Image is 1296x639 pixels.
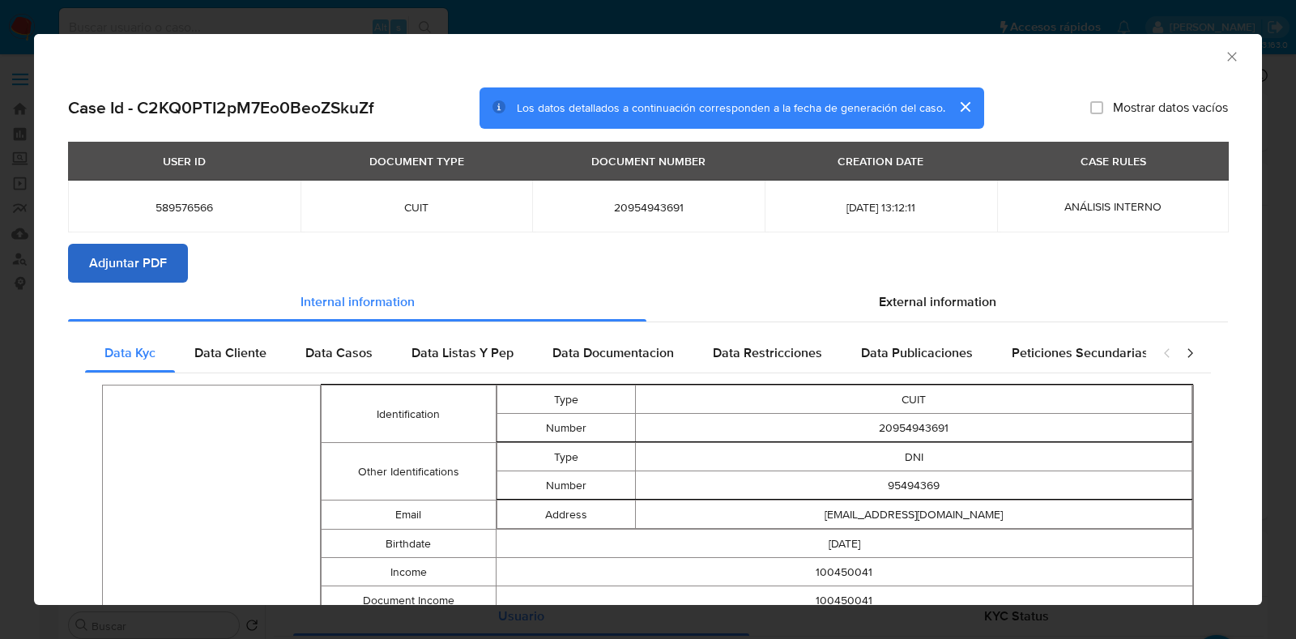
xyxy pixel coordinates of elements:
[1224,49,1238,63] button: Cerrar ventana
[322,586,496,615] td: Document Income
[879,292,996,311] span: External information
[496,530,1193,558] td: [DATE]
[582,147,715,175] div: DOCUMENT NUMBER
[636,386,1192,414] td: CUIT
[496,586,1193,615] td: 100450041
[89,245,167,281] span: Adjuntar PDF
[322,501,496,530] td: Email
[68,244,188,283] button: Adjuntar PDF
[322,443,496,501] td: Other Identifications
[360,147,474,175] div: DOCUMENT TYPE
[636,414,1192,442] td: 20954943691
[301,292,415,311] span: Internal information
[784,200,978,215] span: [DATE] 13:12:11
[636,443,1192,471] td: DNI
[104,343,156,362] span: Data Kyc
[861,343,973,362] span: Data Publicaciones
[497,443,636,471] td: Type
[636,471,1192,500] td: 95494369
[68,283,1228,322] div: Detailed info
[497,386,636,414] td: Type
[305,343,373,362] span: Data Casos
[552,200,745,215] span: 20954943691
[497,471,636,500] td: Number
[87,200,281,215] span: 589576566
[497,501,636,529] td: Address
[496,558,1193,586] td: 100450041
[713,343,822,362] span: Data Restricciones
[1113,100,1228,116] span: Mostrar datos vacíos
[68,97,373,118] h2: Case Id - C2KQ0PTI2pM7Eo0BeoZSkuZf
[153,147,215,175] div: USER ID
[517,100,945,116] span: Los datos detallados a continuación corresponden a la fecha de generación del caso.
[1012,343,1149,362] span: Peticiones Secundarias
[411,343,514,362] span: Data Listas Y Pep
[828,147,933,175] div: CREATION DATE
[85,334,1146,373] div: Detailed internal info
[322,386,496,443] td: Identification
[322,530,496,558] td: Birthdate
[1071,147,1156,175] div: CASE RULES
[552,343,674,362] span: Data Documentacion
[636,501,1192,529] td: [EMAIL_ADDRESS][DOMAIN_NAME]
[1090,101,1103,114] input: Mostrar datos vacíos
[320,200,514,215] span: CUIT
[194,343,266,362] span: Data Cliente
[34,34,1262,605] div: closure-recommendation-modal
[1064,198,1162,215] span: ANÁLISIS INTERNO
[322,558,496,586] td: Income
[497,414,636,442] td: Number
[945,87,984,126] button: cerrar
